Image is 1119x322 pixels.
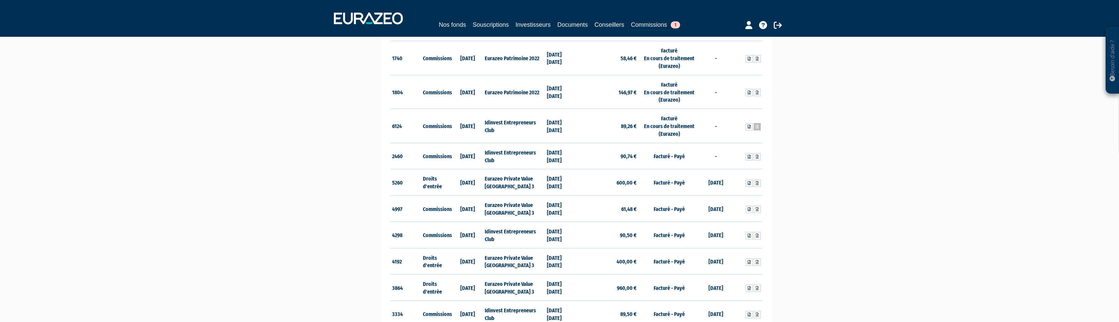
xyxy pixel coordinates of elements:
[390,143,422,169] td: 2460
[638,143,700,169] td: Facturé - Payé
[483,169,545,196] td: Eurazeo Private Value [GEOGRAPHIC_DATA] 3
[545,41,576,75] td: [DATE] [DATE]
[700,222,731,248] td: [DATE]
[483,109,545,143] td: Idinvest Entrepreneurs Club
[700,143,731,169] td: -
[638,196,700,222] td: Facturé - Payé
[483,222,545,248] td: Idinvest Entrepreneurs Club
[638,275,700,301] td: Facturé - Payé
[421,196,452,222] td: Commissions
[700,248,731,275] td: [DATE]
[421,222,452,248] td: Commissions
[545,169,576,196] td: [DATE] [DATE]
[576,143,638,169] td: 90,74 €
[545,222,576,248] td: [DATE] [DATE]
[700,169,731,196] td: [DATE]
[1109,30,1116,91] p: Besoin d'aide ?
[390,222,422,248] td: 4298
[700,75,731,109] td: -
[421,169,452,196] td: Droits d'entrée
[390,196,422,222] td: 4997
[483,196,545,222] td: Eurazeo Private Value [GEOGRAPHIC_DATA] 3
[638,222,700,248] td: Facturé - Payé
[700,109,731,143] td: -
[452,275,483,301] td: [DATE]
[576,222,638,248] td: 90,50 €
[452,169,483,196] td: [DATE]
[452,109,483,143] td: [DATE]
[390,41,422,75] td: 1740
[576,275,638,301] td: 960,00 €
[452,75,483,109] td: [DATE]
[390,248,422,275] td: 4192
[545,275,576,301] td: [DATE] [DATE]
[452,248,483,275] td: [DATE]
[421,109,452,143] td: Commissions
[421,275,452,301] td: Droits d'entrée
[545,248,576,275] td: [DATE] [DATE]
[439,20,466,29] a: Nos fonds
[421,41,452,75] td: Commissions
[671,21,680,28] span: 1
[638,109,700,143] td: Facturé En cours de traitement (Eurazeo)
[576,169,638,196] td: 600,00 €
[576,248,638,275] td: 400,00 €
[631,20,680,30] a: Commissions1
[390,109,422,143] td: 6124
[576,41,638,75] td: 58,46 €
[421,143,452,169] td: Commissions
[545,196,576,222] td: [DATE] [DATE]
[483,275,545,301] td: Eurazeo Private Value [GEOGRAPHIC_DATA] 3
[421,75,452,109] td: Commissions
[516,20,551,29] a: Investisseurs
[638,41,700,75] td: Facturé En cours de traitement (Eurazeo)
[700,196,731,222] td: [DATE]
[545,143,576,169] td: [DATE] [DATE]
[390,169,422,196] td: 5260
[700,275,731,301] td: [DATE]
[483,143,545,169] td: Idinvest Entrepreneurs Club
[452,41,483,75] td: [DATE]
[576,75,638,109] td: 146,97 €
[638,75,700,109] td: Facturé En cours de traitement (Eurazeo)
[638,248,700,275] td: Facturé - Payé
[483,75,545,109] td: Eurazeo Patrimoine 2022
[700,41,731,75] td: -
[576,109,638,143] td: 89,26 €
[545,109,576,143] td: [DATE] [DATE]
[452,222,483,248] td: [DATE]
[473,20,509,29] a: Souscriptions
[483,41,545,75] td: Eurazeo Patrimoine 2022
[452,196,483,222] td: [DATE]
[421,248,452,275] td: Droits d'entrée
[390,75,422,109] td: 1804
[390,275,422,301] td: 3864
[452,143,483,169] td: [DATE]
[638,169,700,196] td: Facturé - Payé
[594,20,624,29] a: Conseillers
[576,196,638,222] td: 61,48 €
[557,20,588,29] a: Documents
[545,75,576,109] td: [DATE] [DATE]
[334,12,403,24] img: 1732889491-logotype_eurazeo_blanc_rvb.png
[483,248,545,275] td: Eurazeo Private Value [GEOGRAPHIC_DATA] 3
